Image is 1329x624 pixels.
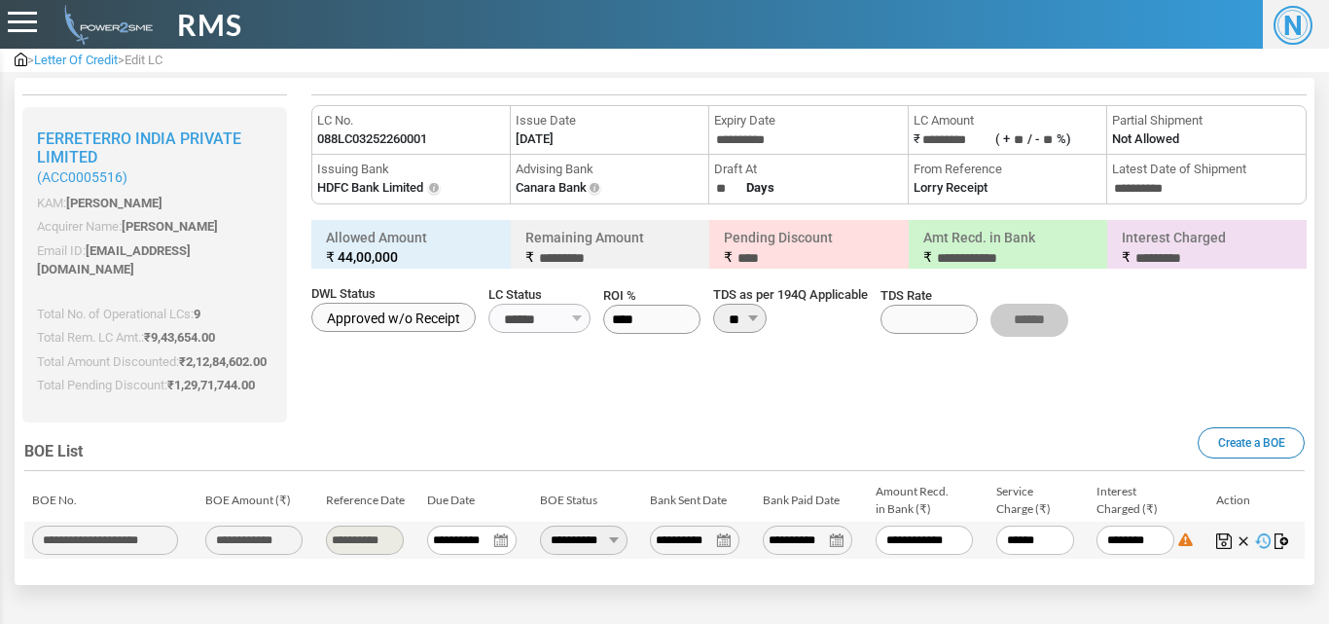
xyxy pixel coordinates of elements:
p: Total Rem. LC Amt.: [37,328,272,348]
label: Not Allowed [1112,129,1179,149]
span: [PERSON_NAME] [66,196,162,210]
span: ₹ [724,249,733,265]
span: TDS as per 194Q Applicable [713,285,868,305]
img: History [1255,533,1271,549]
input: ( +/ -%) [1039,129,1057,151]
span: 2,12,84,602.00 [186,354,267,369]
span: Draft At [714,160,902,179]
h6: Allowed Amount [316,225,506,270]
h4: LC Details [311,68,1307,87]
p: Email ID: [37,241,272,279]
td: Amount Recd. in Bank (₹) [868,479,988,522]
h6: Interest Charged [1112,225,1302,272]
span: ₹ [144,330,215,345]
p: KAM: [37,194,272,213]
small: ₹ 44,00,000 [326,247,496,267]
span: ROI % [603,286,700,306]
span: Issue Date [516,111,703,130]
span: N [1274,6,1312,45]
span: LC Amount [914,111,1101,130]
label: HDFC Bank Limited [317,178,423,198]
span: Latest Date of Shipment [1112,160,1301,179]
h6: Remaining Amount [516,225,705,272]
span: 9 [194,307,200,321]
p: Total No. of Operational LCs: [37,305,272,324]
img: admin [15,53,27,66]
span: RMS [177,3,242,47]
p: Acquirer Name: [37,217,272,237]
label: Lorry Receipt [914,178,988,198]
label: [DATE] [516,129,554,149]
img: Save Changes [1216,533,1232,549]
img: Cancel Changes [1236,533,1251,549]
span: ₹ [525,249,534,265]
label: Canara Bank [516,178,587,198]
label: Approved w/o Receipt [311,303,476,332]
p: Total Pending Discount: [37,376,272,395]
span: LC No. [317,111,505,130]
h6: Pending Discount [714,225,904,272]
td: BOE Status [532,479,643,522]
h2: Ferreterro India Private Limited [37,129,272,186]
span: 9,43,654.00 [151,330,215,345]
span: Edit LC [125,53,162,67]
span: TDS Rate [880,286,978,306]
strong: Days [746,180,774,195]
input: ( +/ -%) [1010,129,1027,151]
td: Due Date [419,479,532,522]
h6: Amt Recd. in Bank [914,225,1103,272]
span: ₹ [923,249,932,265]
span: Issuing Bank [317,160,505,179]
span: Advising Bank [516,160,703,179]
span: [EMAIL_ADDRESS][DOMAIN_NAME] [37,243,191,277]
span: From Reference [914,160,1101,179]
td: Interest Charged (₹) [1089,479,1208,522]
span: [PERSON_NAME] [122,219,218,234]
img: Info [587,181,602,197]
p: Total Amount Discounted: [37,352,272,372]
img: admin [56,5,153,45]
span: ₹ [1122,249,1131,265]
span: ₹ [167,378,255,392]
td: Service Charge (₹) [988,479,1089,522]
td: Reference Date [318,479,419,522]
span: 1,29,71,744.00 [174,378,255,392]
td: Bank Sent Date [642,479,755,522]
td: Bank Paid Date [755,479,868,522]
span: Partial Shipment [1112,111,1301,130]
span: LC Status [488,285,591,305]
td: BOE No. [24,479,198,522]
td: Action [1208,479,1305,522]
a: Create a BOE [1198,427,1305,459]
img: Difference: -1611.44 [1178,532,1193,547]
span: Expiry Date [714,111,902,130]
img: Map Invoices [1275,533,1290,549]
span: Letter Of Credit [34,53,118,67]
label: 088LC03252260001 [317,129,427,149]
span: DWL Status [311,284,476,304]
img: Info [426,181,442,197]
label: ( + / - %) [995,131,1071,146]
span: ₹ [179,354,267,369]
li: ₹ [909,106,1107,155]
td: BOE Amount (₹) [198,479,318,522]
span: BOE List [24,442,83,460]
small: (ACC0005516) [37,169,272,186]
